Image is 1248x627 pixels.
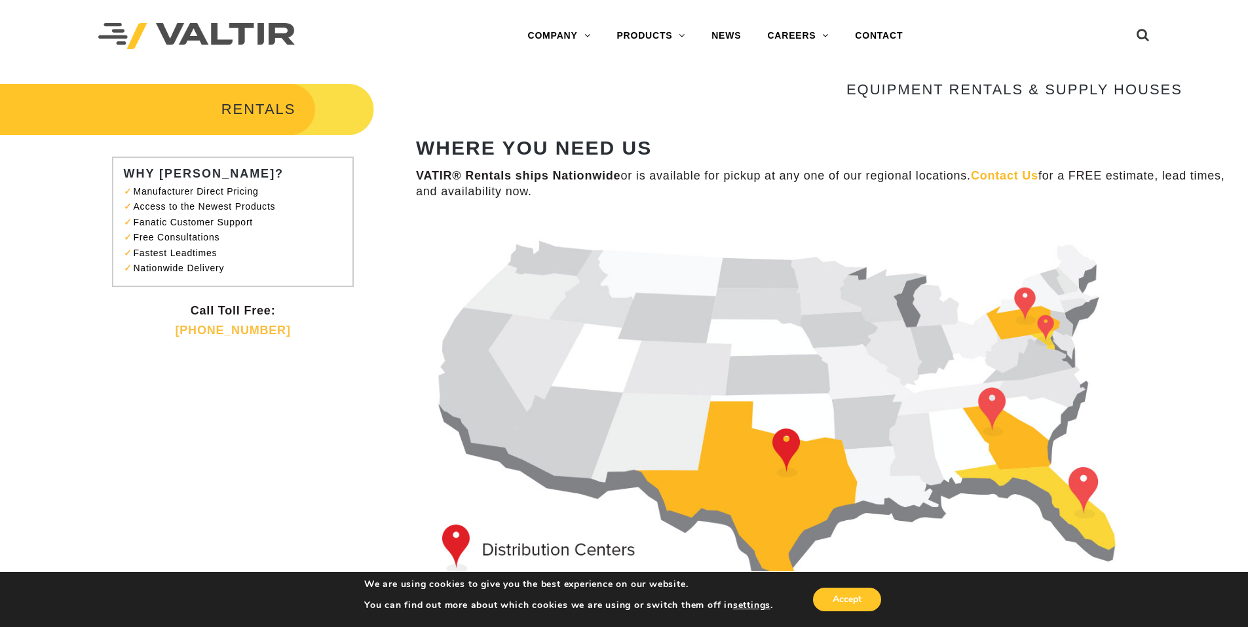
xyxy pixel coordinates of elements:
[416,82,1182,98] h3: EQUIPMENT RENTALS & SUPPLY HOUSES
[698,23,754,49] a: NEWS
[603,23,698,49] a: PRODUCTS
[416,219,1182,612] img: dist-map-1
[813,588,881,611] button: Accept
[416,169,620,182] strong: VATIR® Rentals ships Nationwide
[130,184,342,199] li: Manufacturer Direct Pricing
[364,599,773,611] p: You can find out more about which cookies we are using or switch them off in .
[175,324,290,337] a: [PHONE_NUMBER]
[971,169,1038,182] a: Contact Us
[130,230,342,245] li: Free Consultations
[123,168,349,181] h3: WHY [PERSON_NAME]?
[842,23,916,49] a: CONTACT
[416,137,652,159] strong: WHERE YOU NEED US
[130,246,342,261] li: Fastest Leadtimes
[191,304,276,317] strong: Call Toll Free:
[130,199,342,214] li: Access to the Newest Products
[754,23,842,49] a: CAREERS
[416,168,1228,199] p: or is available for pickup at any one of our regional locations. for a FREE estimate, lead times,...
[130,261,342,276] li: Nationwide Delivery
[514,23,603,49] a: COMPANY
[98,23,295,50] img: Valtir
[733,599,770,611] button: settings
[130,215,342,230] li: Fanatic Customer Support
[364,579,773,590] p: We are using cookies to give you the best experience on our website.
